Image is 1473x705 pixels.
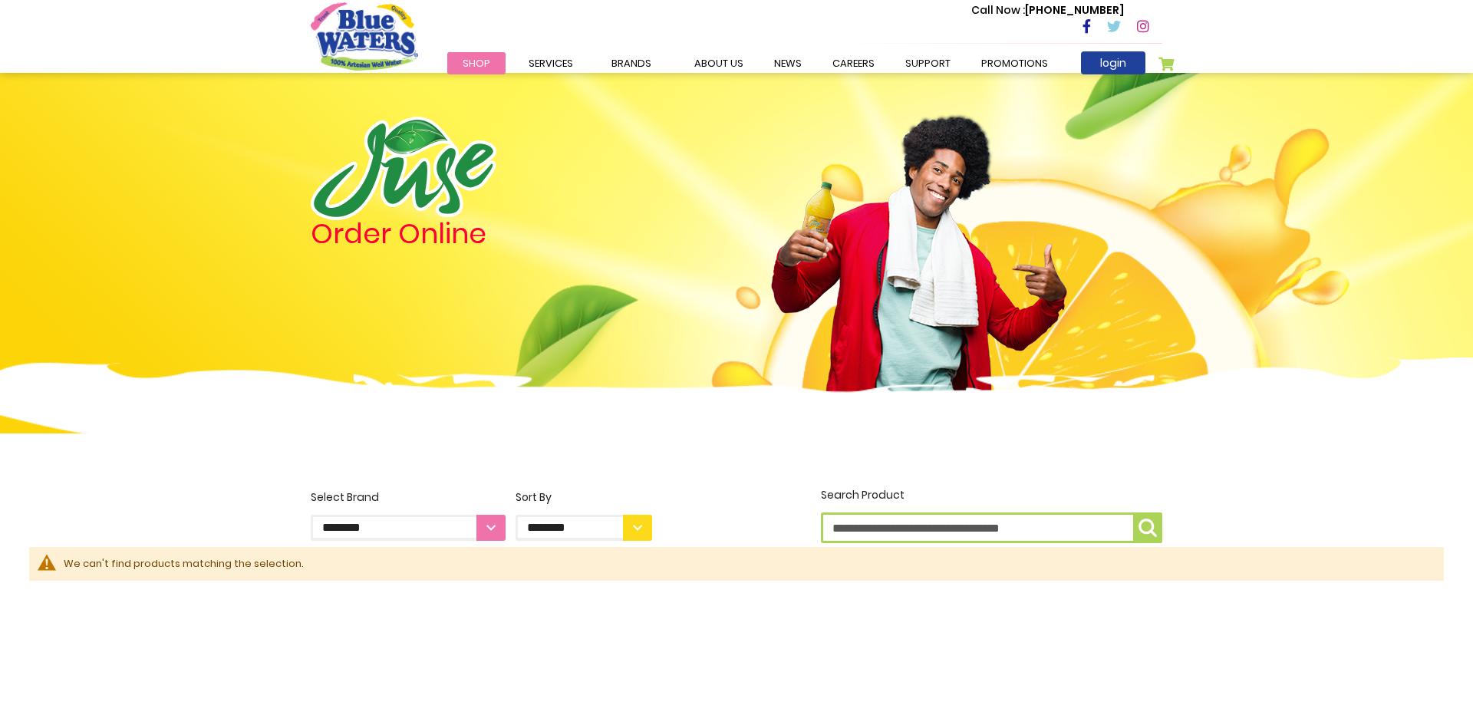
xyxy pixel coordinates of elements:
[311,2,418,70] a: store logo
[516,489,652,506] div: Sort By
[516,515,652,541] select: Sort By
[311,117,496,220] img: logo
[817,52,890,74] a: careers
[769,88,1069,417] img: man.png
[311,515,506,541] select: Select Brand
[890,52,966,74] a: support
[1133,512,1162,543] button: Search Product
[679,52,759,74] a: about us
[966,52,1063,74] a: Promotions
[463,56,490,71] span: Shop
[1081,51,1145,74] a: login
[64,556,1428,572] div: We can't find products matching the selection.
[821,487,1162,543] label: Search Product
[611,56,651,71] span: Brands
[759,52,817,74] a: News
[311,220,652,248] h4: Order Online
[971,2,1025,18] span: Call Now :
[529,56,573,71] span: Services
[1139,519,1157,537] img: search-icon.png
[971,2,1124,18] p: [PHONE_NUMBER]
[821,512,1162,543] input: Search Product
[311,489,506,541] label: Select Brand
